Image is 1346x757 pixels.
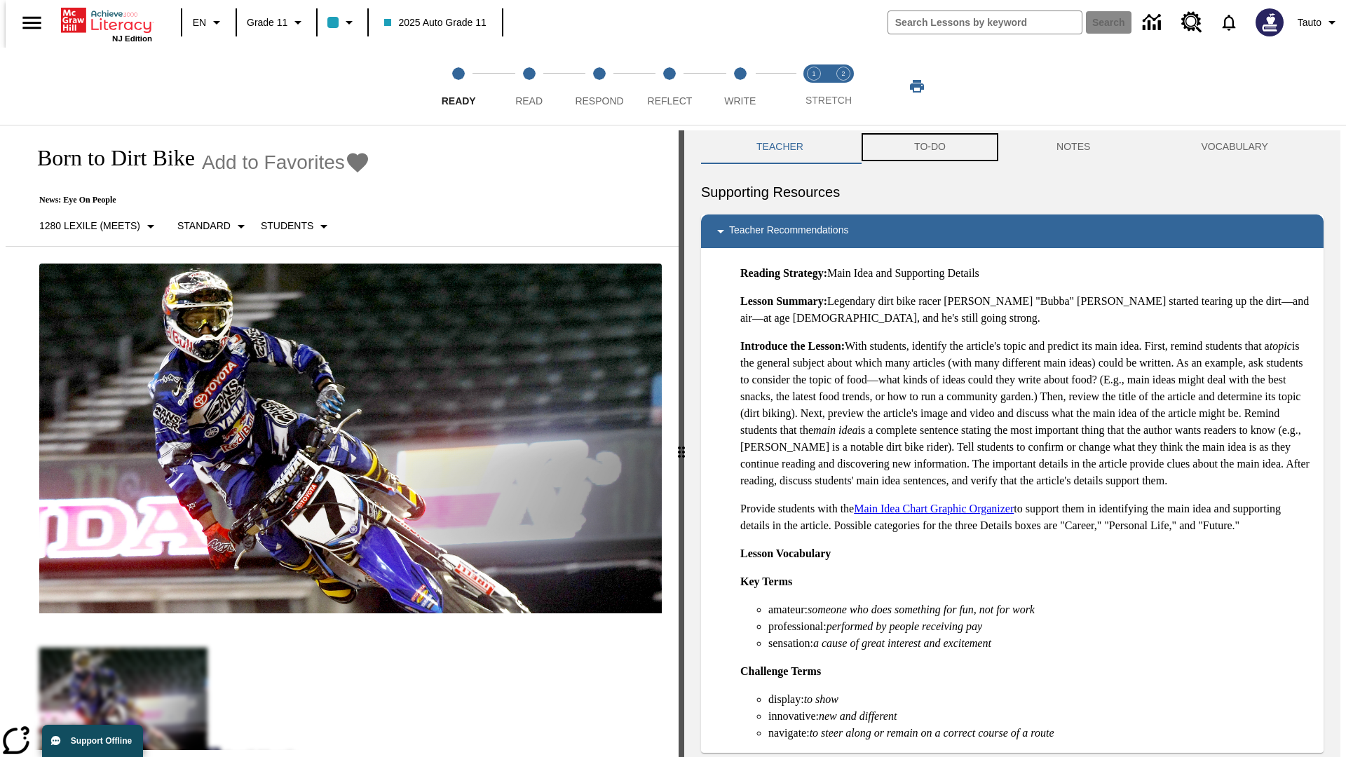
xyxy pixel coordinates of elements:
[684,130,1340,757] div: activity
[1270,340,1292,352] em: topic
[768,618,1312,635] li: professional:
[827,620,982,632] em: performed by people receiving pay
[740,665,821,677] strong: Challenge Terms
[648,95,693,107] span: Reflect
[740,547,831,559] strong: Lesson Vocabulary
[740,295,827,307] strong: Lesson Summary:
[193,15,206,30] span: EN
[701,130,859,164] button: Teacher
[740,500,1312,534] p: Provide students with the to support them in identifying the main idea and supporting details in ...
[729,223,848,240] p: Teacher Recommendations
[841,70,845,77] text: 2
[261,219,313,233] p: Students
[888,11,1082,34] input: search field
[768,601,1312,618] li: amateur:
[384,15,486,30] span: 2025 Auto Grade 11
[1247,4,1292,41] button: Select a new avatar
[186,10,231,35] button: Language: EN, Select a language
[859,130,1001,164] button: TO-DO
[22,195,370,205] p: News: Eye On People
[895,74,939,99] button: Print
[112,34,152,43] span: NJ Edition
[247,15,287,30] span: Grade 11
[39,219,140,233] p: 1280 Lexile (Meets)
[39,264,662,614] img: Motocross racer James Stewart flies through the air on his dirt bike.
[11,2,53,43] button: Open side menu
[1134,4,1173,42] a: Data Center
[810,727,1054,739] em: to steer along or remain on a correct course of a route
[1001,130,1146,164] button: NOTES
[1298,15,1321,30] span: Tauto
[768,725,1312,742] li: navigate:
[794,48,834,125] button: Stretch Read step 1 of 2
[241,10,312,35] button: Grade: Grade 11, Select a grade
[61,5,152,43] div: Home
[701,214,1324,248] div: Teacher Recommendations
[740,293,1312,327] p: Legendary dirt bike racer [PERSON_NAME] "Bubba" [PERSON_NAME] started tearing up the dirt—and air...
[700,48,781,125] button: Write step 5 of 5
[71,736,132,746] span: Support Offline
[679,130,684,757] div: Press Enter or Spacebar and then press right and left arrow keys to move the slider
[740,340,845,352] strong: Introduce the Lesson:
[177,219,231,233] p: Standard
[808,603,1035,615] em: someone who does something for fun, not for work
[740,265,1312,282] p: Main Idea and Supporting Details
[22,145,195,171] h1: Born to Dirt Bike
[813,424,858,436] em: main idea
[823,48,864,125] button: Stretch Respond step 2 of 2
[322,10,363,35] button: Class color is light blue. Change class color
[515,95,543,107] span: Read
[701,181,1324,203] h6: Supporting Resources
[1146,130,1324,164] button: VOCABULARY
[255,214,338,239] button: Select Student
[819,710,897,722] em: new and different
[1292,10,1346,35] button: Profile/Settings
[202,151,345,174] span: Add to Favorites
[768,708,1312,725] li: innovative:
[442,95,476,107] span: Ready
[202,150,370,175] button: Add to Favorites - Born to Dirt Bike
[768,635,1312,652] li: sensation:
[740,575,792,587] strong: Key Terms
[804,693,838,705] em: to show
[724,95,756,107] span: Write
[854,503,1014,514] a: Main Idea Chart Graphic Organizer
[559,48,640,125] button: Respond step 3 of 5
[34,214,165,239] button: Select Lexile, 1280 Lexile (Meets)
[768,691,1312,708] li: display:
[1211,4,1247,41] a: Notifications
[575,95,623,107] span: Respond
[740,267,827,279] strong: Reading Strategy:
[740,338,1312,489] p: With students, identify the article's topic and predict its main idea. First, remind students tha...
[418,48,499,125] button: Ready step 1 of 5
[813,637,991,649] em: a cause of great interest and excitement
[1173,4,1211,41] a: Resource Center, Will open in new tab
[172,214,255,239] button: Scaffolds, Standard
[488,48,569,125] button: Read step 2 of 5
[701,130,1324,164] div: Instructional Panel Tabs
[629,48,710,125] button: Reflect step 4 of 5
[812,70,815,77] text: 1
[1256,8,1284,36] img: Avatar
[42,725,143,757] button: Support Offline
[805,95,852,106] span: STRETCH
[6,130,679,750] div: reading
